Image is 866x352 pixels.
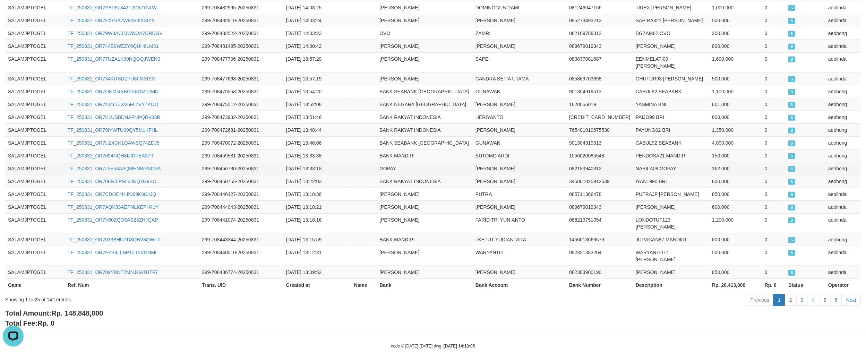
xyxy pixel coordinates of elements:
[5,233,65,246] td: SALAMJPTOGEL
[377,266,473,278] td: [PERSON_NAME]
[842,294,861,306] a: Next
[633,123,709,136] td: PAYUNG02 BRI
[825,213,861,233] td: aeolinda
[5,278,65,291] th: Game
[473,1,566,14] td: DOMINGGUS DAMI
[788,217,795,223] span: SUCCESS
[377,162,473,175] td: GOPAY
[825,1,861,14] td: aeolinda
[566,213,633,233] td: 088219751054
[633,27,709,40] td: BGZAM62 OVO
[5,111,65,123] td: SALAMJPTOGEL
[68,191,156,197] a: TF_250831_OR7CDOE4HIP369K0K4JQ
[788,115,795,121] span: SUCCESS
[65,278,199,291] th: Ref. Num
[5,319,54,327] b: Total Fee:
[709,123,762,136] td: 1,350,000
[68,102,158,107] a: TF_250831_OR7NVY7ZXV6FL7VY7KOO
[377,40,473,52] td: [PERSON_NAME]
[473,175,566,188] td: [PERSON_NAME]
[5,149,65,162] td: SALAMJPTOGEL
[788,102,795,108] span: SUCCESS
[709,246,762,266] td: 500,000
[825,27,861,40] td: aeohong
[746,294,774,306] a: Previous
[377,14,473,27] td: [PERSON_NAME]
[283,123,351,136] td: [DATE] 13:48:44
[473,188,566,200] td: PUTRA
[5,162,65,175] td: SALAMJPTOGEL
[199,200,283,213] td: 299-708444043-20250831
[566,278,633,291] th: Bank Number
[51,309,103,317] span: Rp. 148,848,000
[762,40,786,52] td: 0
[825,111,861,123] td: aeohong
[566,72,633,85] td: 085869763698
[825,40,861,52] td: aeolinda
[788,31,795,37] span: SUCCESS
[788,153,795,159] span: SUCCESS
[762,52,786,72] td: 0
[709,27,762,40] td: 200,000
[633,40,709,52] td: [PERSON_NAME]
[283,200,351,213] td: [DATE] 13:18:21
[788,166,795,172] span: SUCCESS
[709,200,762,213] td: 600,000
[5,175,65,188] td: SALAMJPTOGEL
[68,217,158,223] a: TF_250831_OR7V60ZQO5AS23ZHJQAP
[762,72,786,85] td: 0
[788,237,795,243] span: SUCCESS
[473,200,566,213] td: [PERSON_NAME]
[377,149,473,162] td: BANK MANDIRI
[825,98,861,111] td: aeohong
[788,89,795,95] span: SUCCESS
[825,266,861,278] td: aeolinda
[762,213,786,233] td: 0
[283,246,351,266] td: [DATE] 13:12:31
[788,205,795,211] span: SUCCESS
[68,18,155,23] a: TF_250831_OR7EXPJA7W90V3IXXIYX
[68,237,160,242] a: TF_250831_OR7033BHUPD8QBV8QWF7
[633,98,709,111] td: YASMINA BNI
[283,111,351,123] td: [DATE] 13:51:46
[709,14,762,27] td: 500,000
[68,127,158,133] a: TF_250831_OR79IYWTU99QY5M1KFHL
[68,179,156,184] a: TF_250831_OR70ER3IPSL3JNQ7G9SC
[788,270,795,276] span: SUCCESS
[709,188,762,200] td: 850,000
[5,1,65,14] td: SALAMJPTOGEL
[762,266,786,278] td: 0
[709,233,762,246] td: 600,000
[283,1,351,14] td: [DATE] 14:03:25
[473,136,566,149] td: GUNAWAN
[709,98,762,111] td: 601,000
[473,246,566,266] td: WARYANTO
[473,52,566,72] td: SAPEI
[5,188,65,200] td: SALAMJPTOGEL
[566,111,633,123] td: [CREDIT_CARD_NUMBER]
[566,175,633,188] td: 345801025912539
[5,123,65,136] td: SALAMJPTOGEL
[633,1,709,14] td: TIREX [PERSON_NAME]
[825,136,861,149] td: aeohong
[709,213,762,233] td: 1,200,000
[825,233,861,246] td: aeohong
[566,85,633,98] td: 901304919513
[5,14,65,27] td: SALAMJPTOGEL
[283,233,351,246] td: [DATE] 13:15:59
[68,140,160,146] a: TF_250831_OR7UZ4GK1OAWSQ74ZDJ5
[68,114,161,120] a: TF_250831_OR7K1USBDNAFNPQDV38R
[283,27,351,40] td: [DATE] 14:03:23
[5,266,65,278] td: SALAMJPTOGEL
[709,149,762,162] td: 150,000
[199,213,283,233] td: 299-708441074-20250831
[709,1,762,14] td: 1,000,000
[709,40,762,52] td: 800,000
[283,40,351,52] td: [DATE] 14:00:42
[633,266,709,278] td: [PERSON_NAME]
[5,52,65,72] td: SALAMJPTOGEL
[566,266,633,278] td: 082383900190
[283,14,351,27] td: [DATE] 14:03:24
[825,162,861,175] td: aeohong
[377,175,473,188] td: BANK RAKYAT INDONESIA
